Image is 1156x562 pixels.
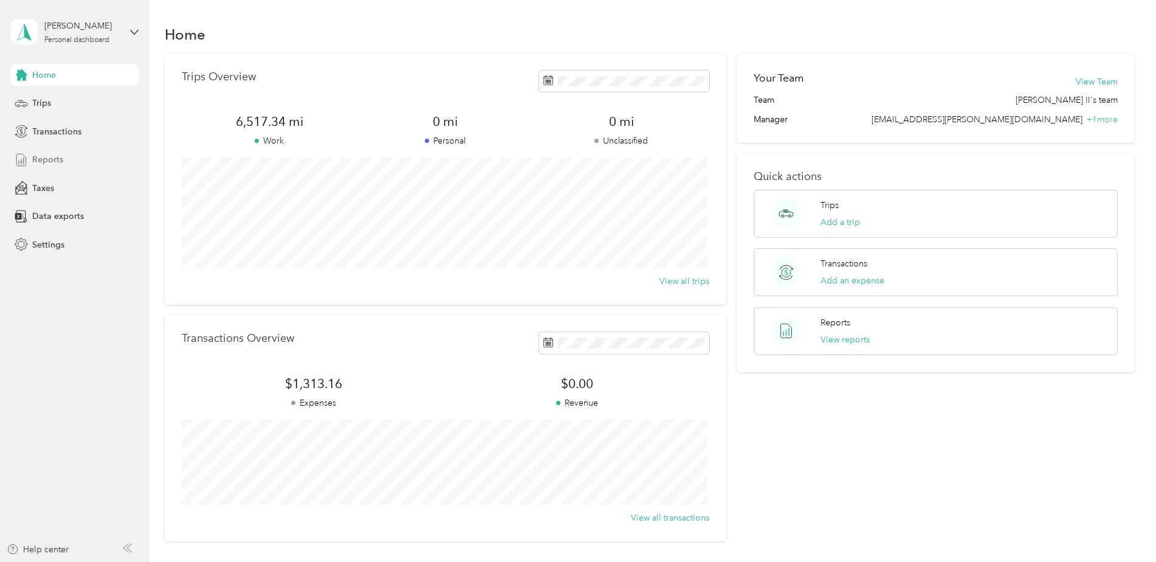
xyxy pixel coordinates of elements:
[1088,494,1156,562] iframe: Everlance-gr Chat Button Frame
[182,397,446,409] p: Expenses
[534,113,709,130] span: 0 mi
[534,134,709,147] p: Unclassified
[821,316,850,329] p: Reports
[32,97,51,109] span: Trips
[1076,75,1118,88] button: View Team
[754,71,803,86] h2: Your Team
[659,275,709,288] button: View all trips
[754,170,1118,183] p: Quick actions
[32,210,84,223] span: Data exports
[631,512,709,524] button: View all transactions
[872,114,1082,125] span: [EMAIL_ADDRESS][PERSON_NAME][DOMAIN_NAME]
[754,94,774,106] span: Team
[821,274,884,287] button: Add an expense
[44,36,109,44] div: Personal dashboard
[32,69,56,82] span: Home
[44,19,120,32] div: [PERSON_NAME]
[446,397,709,409] p: Revenue
[7,543,69,556] button: Help center
[821,257,867,270] p: Transactions
[32,153,63,166] span: Reports
[821,333,870,346] button: View reports
[182,134,357,147] p: Work
[357,113,533,130] span: 0 mi
[165,28,205,41] h1: Home
[1087,114,1118,125] span: + 1 more
[32,238,64,251] span: Settings
[32,182,54,195] span: Taxes
[446,375,709,392] span: $0.00
[182,113,357,130] span: 6,517.34 mi
[821,216,860,229] button: Add a trip
[754,113,788,126] span: Manager
[32,125,81,138] span: Transactions
[182,375,446,392] span: $1,313.16
[821,199,839,212] p: Trips
[1016,94,1118,106] span: [PERSON_NAME] II's team
[182,71,256,83] p: Trips Overview
[357,134,533,147] p: Personal
[182,332,294,345] p: Transactions Overview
